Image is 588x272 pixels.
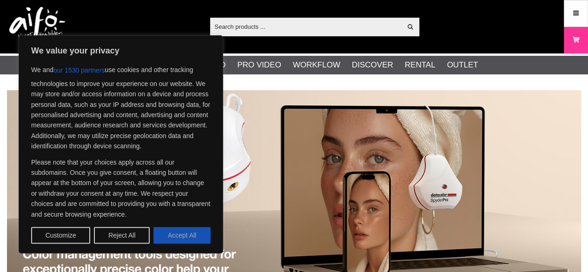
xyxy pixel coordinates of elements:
p: Please note that your choices apply across all our subdomains. Once you give consent, a floating ... [31,157,211,219]
button: Accept All [153,227,211,244]
button: Reject All [94,227,150,244]
p: We and use cookies and other tracking technologies to improve your experience on our website. We ... [31,62,211,152]
input: Search products ... [210,20,402,33]
button: Customize [31,227,90,244]
a: Rental [405,59,436,71]
img: logo.png [9,7,65,49]
a: Discover [352,59,393,71]
div: We value your privacy [19,35,223,253]
a: Workflow [293,59,340,71]
button: our 1530 partners [53,62,105,79]
p: We value your privacy [31,45,211,56]
a: Pro Video [237,59,281,71]
a: Outlet [447,59,478,71]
